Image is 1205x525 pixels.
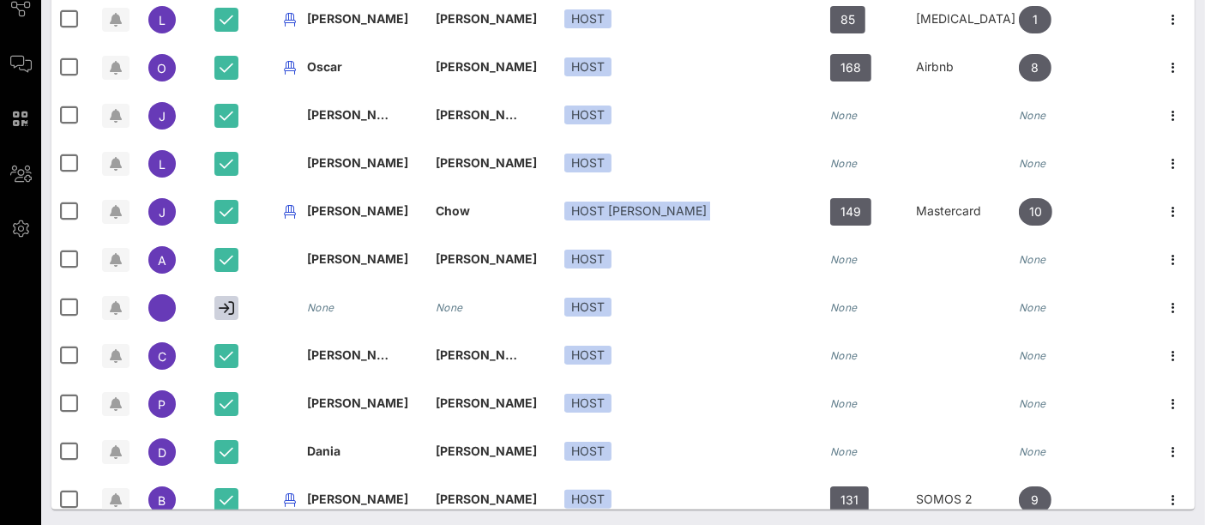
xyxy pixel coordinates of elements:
[307,444,340,458] span: Dania
[307,492,408,506] span: [PERSON_NAME]
[1033,6,1038,33] span: 1
[830,157,858,170] i: None
[307,395,408,410] span: [PERSON_NAME]
[564,442,612,461] div: HOST
[307,347,408,362] span: [PERSON_NAME]
[158,445,166,460] span: D
[564,106,612,124] div: HOST
[1019,109,1046,122] i: None
[159,13,166,27] span: L
[830,253,858,266] i: None
[159,397,166,412] span: P
[159,109,166,124] span: J
[436,301,463,314] i: None
[158,253,166,268] span: A
[158,61,167,75] span: O
[307,155,408,170] span: [PERSON_NAME]
[916,187,1019,235] div: Mastercard
[307,203,408,218] span: [PERSON_NAME]
[436,492,537,506] span: [PERSON_NAME]
[916,475,1019,523] div: SOMOS 2
[830,109,858,122] i: None
[158,349,166,364] span: C
[564,57,612,76] div: HOST
[840,6,855,33] span: 85
[564,250,612,269] div: HOST
[840,198,861,226] span: 149
[436,251,537,266] span: [PERSON_NAME]
[564,9,612,28] div: HOST
[307,251,408,266] span: [PERSON_NAME]
[436,203,470,218] span: Chow
[1029,198,1042,226] span: 10
[1032,486,1039,514] span: 9
[830,397,858,410] i: None
[1019,301,1046,314] i: None
[436,59,537,74] span: [PERSON_NAME]
[307,11,408,26] span: [PERSON_NAME]
[436,11,537,26] span: [PERSON_NAME]
[564,394,612,413] div: HOST
[1019,349,1046,362] i: None
[1019,445,1046,458] i: None
[159,205,166,220] span: J
[840,486,859,514] span: 131
[307,301,334,314] i: None
[830,445,858,458] i: None
[1019,397,1046,410] i: None
[830,301,858,314] i: None
[1019,157,1046,170] i: None
[564,202,714,220] div: HOST [PERSON_NAME]
[564,346,612,365] div: HOST
[564,154,612,172] div: HOST
[830,349,858,362] i: None
[1019,253,1046,266] i: None
[564,298,612,317] div: HOST
[436,107,537,122] span: [PERSON_NAME]
[307,59,342,74] span: Oscar
[840,54,861,81] span: 168
[436,347,537,362] span: [PERSON_NAME]
[159,493,166,508] span: B
[436,155,537,170] span: [PERSON_NAME]
[1032,54,1039,81] span: 8
[916,43,1019,91] div: Airbnb
[436,444,537,458] span: [PERSON_NAME]
[159,157,166,172] span: L
[307,107,408,122] span: [PERSON_NAME]
[564,490,612,509] div: HOST
[436,395,537,410] span: [PERSON_NAME]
